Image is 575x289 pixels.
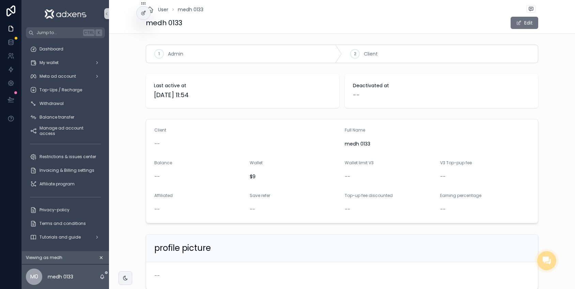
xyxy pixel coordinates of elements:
a: Dashboard [26,43,105,55]
a: Withdrawal [26,97,105,110]
span: Earning percentage [440,193,481,198]
a: Restrictions & issues center [26,151,105,163]
h2: profile picture [154,243,211,254]
a: Terms and conditions [26,217,105,230]
span: Invoicing & Billing settings [40,168,94,173]
a: Privacy-policy [26,204,105,216]
span: [DATE] 11:54 [154,90,331,100]
span: -- [154,140,160,147]
a: medh 0133 [178,6,203,13]
span: Full Name [345,127,365,133]
span: 1 [158,51,160,57]
span: V3 Top-pup fee [440,160,472,166]
a: My wallet [26,57,105,69]
span: Last active at [154,82,331,89]
a: Invoicing & Billing settings [26,164,105,177]
span: Viewing as medh [26,255,62,260]
p: medh 0133 [48,273,73,280]
span: -- [154,173,160,180]
span: Terms and conditions [40,221,86,226]
span: Admin [168,50,183,57]
span: -- [154,206,160,213]
span: -- [345,206,350,213]
span: Client [364,50,378,57]
a: User [146,5,168,14]
span: Jump to... [36,30,80,35]
span: Wallet [250,160,263,166]
span: Top-Ups / Recharge [40,87,82,93]
button: Jump to...CtrlK [26,27,105,38]
span: My wallet [40,60,59,65]
span: K [96,30,102,35]
span: Withdrawal [40,101,64,106]
span: Wallet limit V3 [345,160,374,166]
span: -- [250,206,255,213]
a: Affiliate program [26,178,105,190]
span: Privacy-policy [40,207,69,213]
span: Tutorials and guide [40,234,81,240]
span: 2 [354,51,356,57]
span: Save refer [250,193,270,198]
a: Manage ad account access [26,125,105,137]
a: Top-Ups / Recharge [26,84,105,96]
h1: medh 0133 [146,18,182,28]
div: scrollable content [22,38,109,251]
span: Ctrl [83,29,95,36]
span: Manage ad account access [40,125,98,136]
a: Tutorials and guide [26,231,105,243]
span: Affiliated [154,193,173,198]
span: -- [353,90,360,100]
a: Balance transfer [26,111,105,123]
a: Meta ad account [26,70,105,82]
span: Client [154,127,166,133]
span: m0 [30,273,38,281]
span: Affiliate program [40,181,75,187]
span: -- [440,206,446,213]
span: Deactivated at [353,82,530,89]
img: App logo [44,8,87,19]
span: $9 [250,173,340,180]
span: Restrictions & issues center [40,154,96,159]
span: -- [345,173,350,180]
span: Balance transfer [40,115,74,120]
span: Top-up fee discounted [345,193,393,198]
span: Meta ad account [40,74,76,79]
span: -- [440,173,446,180]
span: medh 0133 [345,140,530,147]
span: User [158,6,168,13]
span: -- [154,272,160,279]
span: Balance [154,160,172,166]
span: Dashboard [40,46,63,52]
button: Edit [511,17,538,29]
